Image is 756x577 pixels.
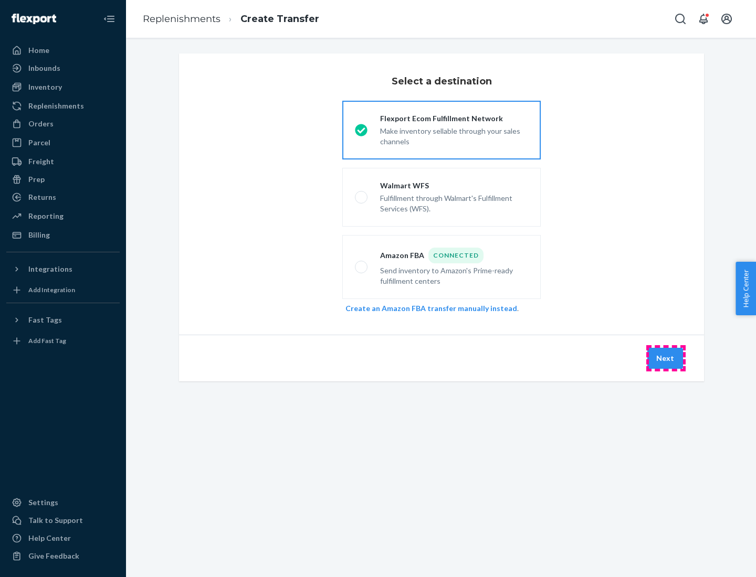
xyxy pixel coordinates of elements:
[6,227,120,243] a: Billing
[134,4,328,35] ol: breadcrumbs
[6,171,120,188] a: Prep
[28,192,56,202] div: Returns
[28,156,54,167] div: Freight
[99,8,120,29] button: Close Navigation
[28,101,84,111] div: Replenishments
[736,262,756,315] button: Help Center
[28,119,54,129] div: Orders
[380,124,528,147] div: Make inventory sellable through your sales channels
[28,63,60,73] div: Inbounds
[28,264,72,274] div: Integrations
[345,304,517,313] a: Create an Amazon FBA transfer manually instead
[6,208,120,225] a: Reporting
[6,282,120,298] a: Add Integration
[693,8,714,29] button: Open notifications
[28,230,50,240] div: Billing
[6,548,120,564] button: Give Feedback
[6,79,120,95] a: Inventory
[380,248,528,263] div: Amazon FBA
[28,497,58,508] div: Settings
[6,494,120,511] a: Settings
[380,113,528,124] div: Flexport Ecom Fulfillment Network
[428,248,484,263] div: Connected
[6,189,120,206] a: Returns
[6,98,120,114] a: Replenishments
[647,348,683,369] button: Next
[28,211,64,221] div: Reporting
[28,285,75,294] div: Add Integration
[12,14,56,24] img: Flexport logo
[6,261,120,277] button: Integrations
[28,45,49,56] div: Home
[6,312,120,328] button: Fast Tags
[28,137,50,148] div: Parcel
[28,336,66,345] div: Add Fast Tag
[380,263,528,286] div: Send inventory to Amazon's Prime-ready fulfillment centers
[716,8,737,29] button: Open account menu
[380,180,528,191] div: Walmart WFS
[392,74,492,88] h3: Select a destination
[240,13,319,25] a: Create Transfer
[6,512,120,529] a: Talk to Support
[6,134,120,151] a: Parcel
[6,115,120,132] a: Orders
[6,153,120,170] a: Freight
[345,303,538,314] div: .
[28,551,79,561] div: Give Feedback
[28,533,71,543] div: Help Center
[28,174,45,185] div: Prep
[28,315,62,325] div: Fast Tags
[6,60,120,77] a: Inbounds
[670,8,691,29] button: Open Search Box
[143,13,220,25] a: Replenishments
[6,333,120,349] a: Add Fast Tag
[6,530,120,547] a: Help Center
[28,515,83,526] div: Talk to Support
[380,191,528,214] div: Fulfillment through Walmart's Fulfillment Services (WFS).
[28,82,62,92] div: Inventory
[6,42,120,59] a: Home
